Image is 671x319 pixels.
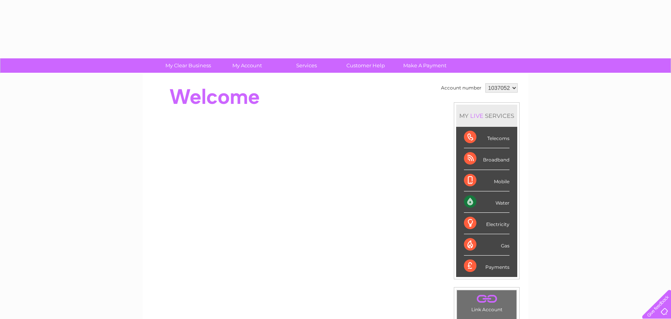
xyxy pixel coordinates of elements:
[464,148,509,170] div: Broadband
[464,170,509,191] div: Mobile
[464,191,509,213] div: Water
[334,58,398,73] a: Customer Help
[464,213,509,234] div: Electricity
[459,292,515,306] a: .
[156,58,220,73] a: My Clear Business
[439,81,483,95] td: Account number
[393,58,457,73] a: Make A Payment
[274,58,339,73] a: Services
[456,105,517,127] div: MY SERVICES
[215,58,279,73] a: My Account
[469,112,485,119] div: LIVE
[457,290,517,314] td: Link Account
[464,127,509,148] div: Telecoms
[464,256,509,277] div: Payments
[464,234,509,256] div: Gas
